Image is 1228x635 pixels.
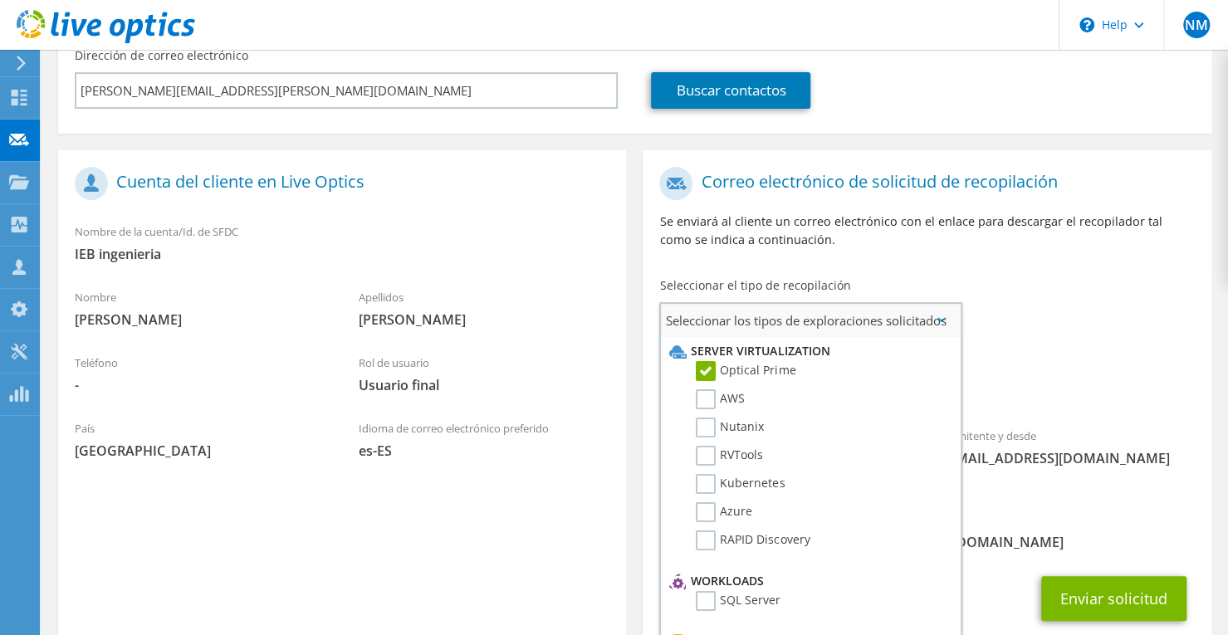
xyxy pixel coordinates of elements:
span: [PERSON_NAME] [75,310,325,329]
div: Nombre de la cuenta/Id. de SFDC [58,214,626,271]
span: [GEOGRAPHIC_DATA] [75,442,325,460]
li: Server Virtualization [665,341,951,361]
button: Enviar solicitud [1041,576,1186,621]
span: es-ES [359,442,609,460]
label: Dirección de correo electrónico [75,47,248,64]
p: Se enviará al cliente un correo electrónico con el enlace para descargar el recopilador tal como ... [659,212,1194,249]
div: Idioma de correo electrónico preferido [342,411,626,468]
label: SQL Server [696,591,780,611]
li: Workloads [665,571,951,591]
span: - [75,376,325,394]
div: Remitente y desde [927,418,1211,476]
h1: Correo electrónico de solicitud de recopilación [659,167,1186,200]
label: Optical Prime [696,361,795,381]
label: Seleccionar el tipo de recopilación [659,277,850,294]
label: Nutanix [696,418,764,437]
label: RVTools [696,446,763,466]
div: Apellidos [342,280,626,337]
div: Rol de usuario [342,345,626,403]
label: Azure [696,502,752,522]
div: CC y Responder a [643,502,1211,559]
label: AWS [696,389,745,409]
svg: \n [1079,17,1094,32]
span: NM [1183,12,1210,38]
span: [EMAIL_ADDRESS][DOMAIN_NAME] [944,449,1195,467]
div: Recopilaciones solicitadas [643,344,1211,410]
span: Seleccionar los tipos de exploraciones solicitados [661,304,959,337]
span: [PERSON_NAME] [359,310,609,329]
div: Teléfono [58,345,342,403]
label: RAPID Discovery [696,530,810,550]
div: País [58,411,342,468]
label: Kubernetes [696,474,785,494]
div: Nombre [58,280,342,337]
div: Para [643,418,927,494]
a: Buscar contactos [651,72,810,109]
span: Usuario final [359,376,609,394]
span: IEB ingenieria [75,245,609,263]
h1: Cuenta del cliente en Live Optics [75,167,601,200]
